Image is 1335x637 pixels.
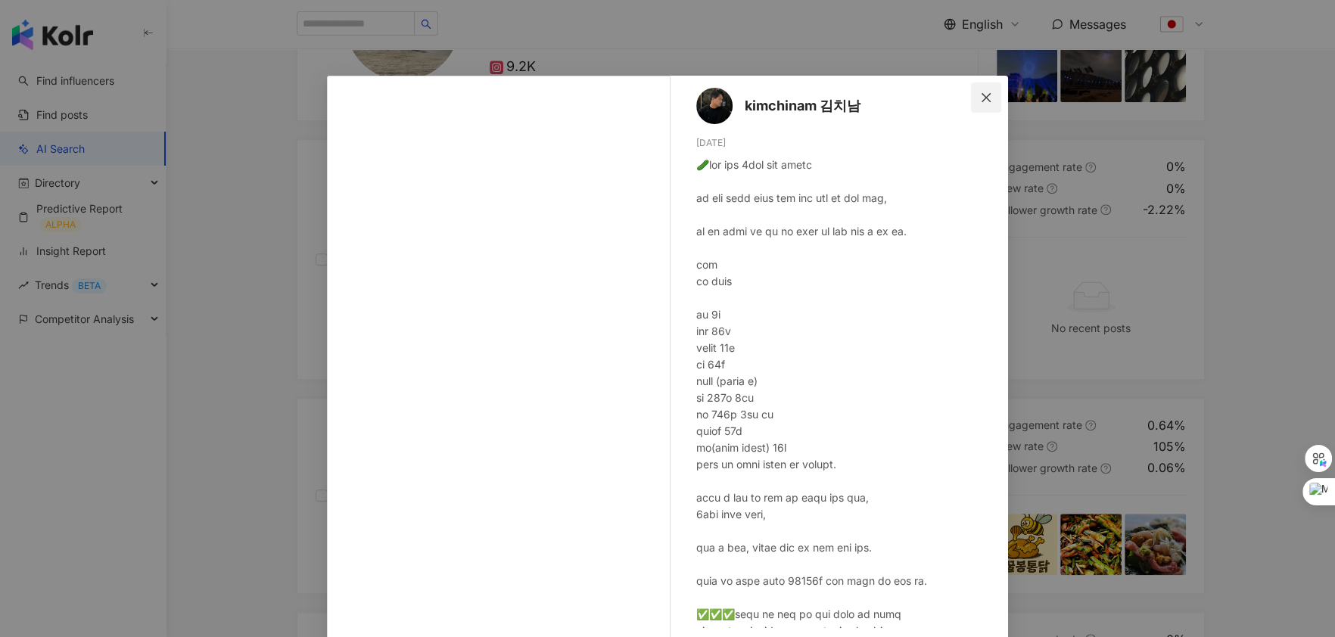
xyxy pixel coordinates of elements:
[696,88,975,124] a: KOL Avatarkimchinam 김치남
[696,136,996,151] div: [DATE]
[745,95,860,117] span: kimchinam 김치남
[971,82,1001,113] button: Close
[696,88,733,124] img: KOL Avatar
[980,92,992,104] span: close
